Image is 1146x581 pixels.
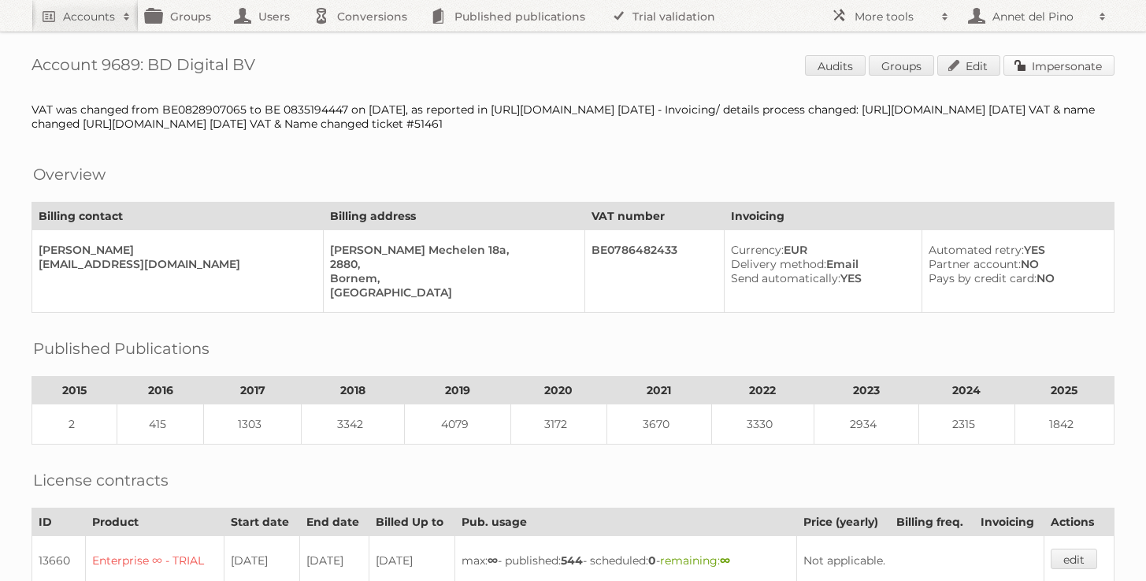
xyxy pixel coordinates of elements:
a: Groups [869,55,934,76]
h2: Overview [33,162,106,186]
th: Billing address [324,203,585,230]
th: 2023 [814,377,919,404]
td: 1303 [204,404,302,445]
h2: License contracts [33,468,169,492]
td: BE0786482433 [585,230,725,313]
div: [GEOGRAPHIC_DATA] [330,285,572,300]
th: Start date [224,508,300,536]
span: remaining: [660,553,730,568]
th: 2017 [204,377,302,404]
strong: 544 [561,553,583,568]
th: 2024 [919,377,1015,404]
th: 2020 [511,377,607,404]
h2: Accounts [63,9,115,24]
th: Billing contact [32,203,324,230]
td: 2315 [919,404,1015,445]
div: VAT was changed from BE0828907065 to BE 0835194447 on [DATE], as reported in [URL][DOMAIN_NAME] [... [32,102,1114,131]
th: 2021 [606,377,711,404]
a: Impersonate [1003,55,1114,76]
td: 1842 [1014,404,1114,445]
a: Edit [937,55,1000,76]
td: 415 [117,404,204,445]
th: End date [300,508,369,536]
th: ID [32,508,86,536]
strong: ∞ [488,553,498,568]
td: 3172 [511,404,607,445]
div: NO [929,271,1101,285]
th: VAT number [585,203,725,230]
h1: Account 9689: BD Digital BV [32,55,1114,79]
td: 4079 [404,404,510,445]
th: 2016 [117,377,204,404]
div: Email [731,257,910,271]
div: [PERSON_NAME] Mechelen 18a, [330,243,572,257]
strong: 0 [648,553,656,568]
th: Invoicing [974,508,1044,536]
div: YES [731,271,910,285]
span: Currency: [731,243,784,257]
h2: Published Publications [33,337,210,360]
th: Billed Up to [369,508,454,536]
h2: More tools [855,9,933,24]
th: 2018 [302,377,405,404]
div: EUR [731,243,910,257]
div: [EMAIL_ADDRESS][DOMAIN_NAME] [39,257,310,271]
th: Pub. usage [454,508,796,536]
h2: Annet del Pino [988,9,1091,24]
a: Audits [805,55,866,76]
strong: ∞ [720,553,730,568]
td: 3670 [606,404,711,445]
th: 2025 [1014,377,1114,404]
th: Invoicing [724,203,1114,230]
span: Automated retry: [929,243,1024,257]
div: 2880, [330,257,572,271]
th: Price (yearly) [796,508,889,536]
th: 2015 [32,377,117,404]
th: 2022 [711,377,814,404]
a: edit [1051,549,1097,569]
td: 2934 [814,404,919,445]
span: Delivery method: [731,257,826,271]
div: YES [929,243,1101,257]
td: 2 [32,404,117,445]
td: 3330 [711,404,814,445]
th: Billing freq. [889,508,974,536]
div: Bornem, [330,271,572,285]
th: Actions [1044,508,1114,536]
span: Pays by credit card: [929,271,1037,285]
div: [PERSON_NAME] [39,243,310,257]
span: Send automatically: [731,271,840,285]
th: Product [86,508,224,536]
td: 3342 [302,404,405,445]
span: Partner account: [929,257,1021,271]
div: NO [929,257,1101,271]
th: 2019 [404,377,510,404]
